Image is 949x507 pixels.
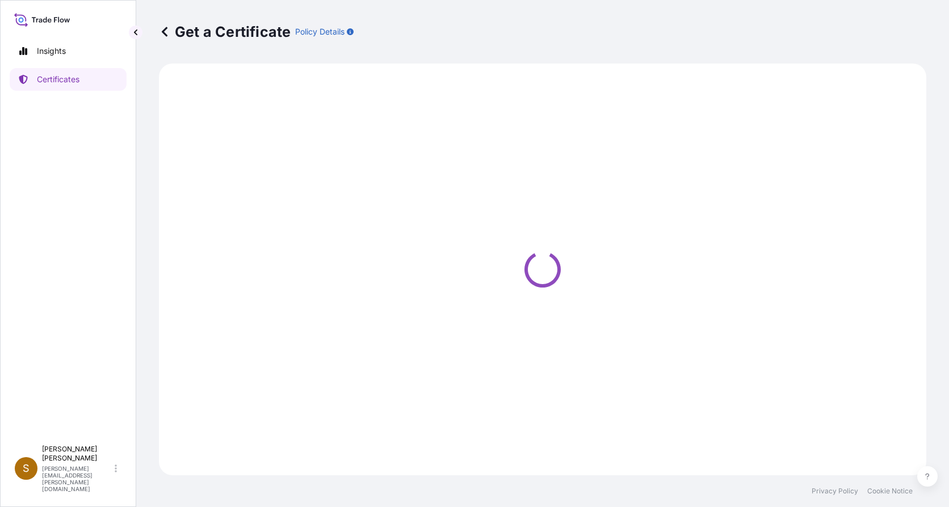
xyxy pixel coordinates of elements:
p: [PERSON_NAME] [PERSON_NAME] [42,445,112,463]
p: Certificates [37,74,79,85]
div: Loading [166,70,919,468]
p: [PERSON_NAME][EMAIL_ADDRESS][PERSON_NAME][DOMAIN_NAME] [42,465,112,492]
a: Insights [10,40,127,62]
a: Certificates [10,68,127,91]
a: Cookie Notice [867,487,913,496]
p: Policy Details [295,26,345,37]
p: Insights [37,45,66,57]
p: Get a Certificate [159,23,291,41]
span: S [23,463,30,474]
a: Privacy Policy [812,487,858,496]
